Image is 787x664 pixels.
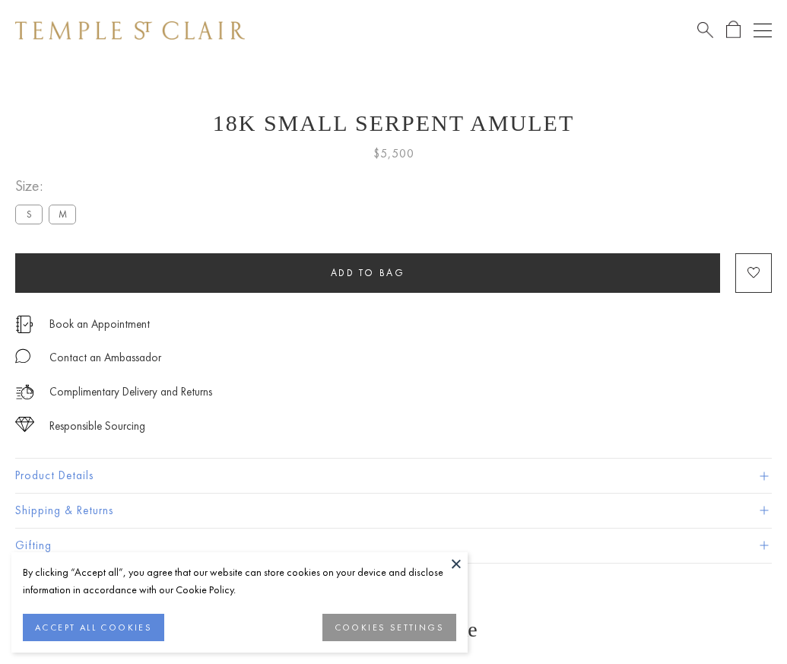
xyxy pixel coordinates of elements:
[15,173,82,199] span: Size:
[49,348,161,367] div: Contact an Ambassador
[15,529,772,563] button: Gifting
[15,253,720,293] button: Add to bag
[331,266,405,279] span: Add to bag
[15,383,34,402] img: icon_delivery.svg
[697,21,713,40] a: Search
[15,348,30,364] img: MessageIcon-01_2.svg
[15,494,772,528] button: Shipping & Returns
[15,316,33,333] img: icon_appointment.svg
[23,564,456,599] div: By clicking “Accept all”, you agree that our website can store cookies on your device and disclos...
[49,205,76,224] label: M
[49,417,145,436] div: Responsible Sourcing
[15,459,772,493] button: Product Details
[15,110,772,136] h1: 18K Small Serpent Amulet
[726,21,741,40] a: Open Shopping Bag
[373,144,414,164] span: $5,500
[15,417,34,432] img: icon_sourcing.svg
[15,205,43,224] label: S
[23,614,164,641] button: ACCEPT ALL COOKIES
[49,316,150,332] a: Book an Appointment
[322,614,456,641] button: COOKIES SETTINGS
[754,21,772,40] button: Open navigation
[49,383,212,402] p: Complimentary Delivery and Returns
[15,21,245,40] img: Temple St. Clair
